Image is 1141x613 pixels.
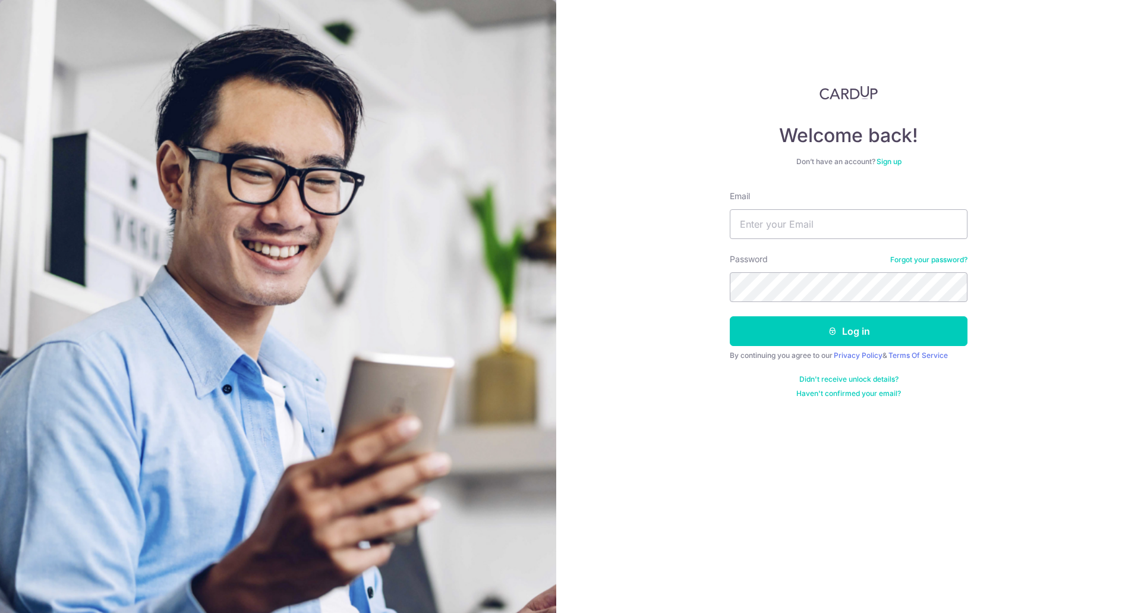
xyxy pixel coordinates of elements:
a: Privacy Policy [834,351,882,360]
div: By continuing you agree to our & [730,351,967,360]
img: CardUp Logo [819,86,878,100]
div: Don’t have an account? [730,157,967,166]
label: Password [730,253,768,265]
button: Log in [730,316,967,346]
a: Terms Of Service [888,351,948,360]
input: Enter your Email [730,209,967,239]
a: Didn't receive unlock details? [799,375,899,384]
a: Sign up [877,157,902,166]
h4: Welcome back! [730,124,967,147]
label: Email [730,190,750,202]
a: Haven't confirmed your email? [796,389,901,398]
a: Forgot your password? [890,255,967,265]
